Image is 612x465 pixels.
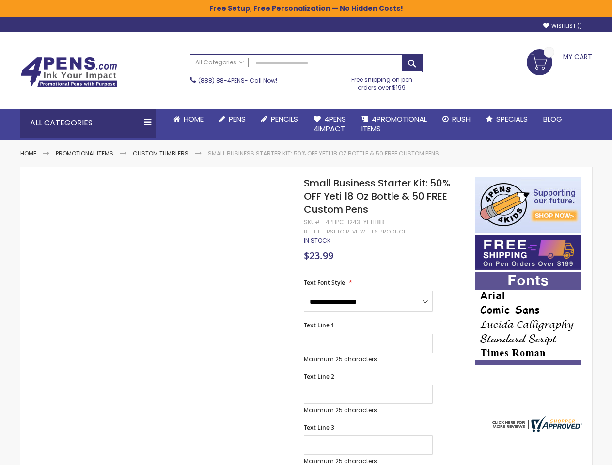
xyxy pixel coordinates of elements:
[490,426,582,434] a: 4pens.com certificate URL
[133,149,188,157] a: Custom Tumblers
[543,114,562,124] span: Blog
[166,108,211,130] a: Home
[304,321,334,329] span: Text Line 1
[304,406,433,414] p: Maximum 25 characters
[271,114,298,124] span: Pencils
[304,356,433,363] p: Maximum 25 characters
[198,77,245,85] a: (888) 88-4PENS
[20,57,117,88] img: 4Pens Custom Pens and Promotional Products
[304,457,433,465] p: Maximum 25 characters
[211,108,253,130] a: Pens
[190,55,249,71] a: All Categories
[475,177,581,233] img: 4pens 4 kids
[314,114,346,134] span: 4Pens 4impact
[195,59,244,66] span: All Categories
[304,236,330,245] span: In stock
[496,114,528,124] span: Specials
[535,108,570,130] a: Blog
[304,218,322,226] strong: SKU
[490,416,582,432] img: 4pens.com widget logo
[435,108,478,130] a: Rush
[56,149,113,157] a: Promotional Items
[326,218,384,226] div: 4PHPC-1243-YETI18B
[304,249,333,262] span: $23.99
[304,237,330,245] div: Availability
[475,235,581,270] img: Free shipping on orders over $199
[184,114,204,124] span: Home
[341,72,423,92] div: Free shipping on pen orders over $199
[478,108,535,130] a: Specials
[361,114,427,134] span: 4PROMOTIONAL ITEMS
[208,150,439,157] li: Small Business Starter Kit: 50% OFF Yeti 18 Oz Bottle & 50 FREE Custom Pens
[304,228,406,235] a: Be the first to review this product
[452,114,471,124] span: Rush
[304,423,334,432] span: Text Line 3
[253,108,306,130] a: Pencils
[304,279,345,287] span: Text Font Style
[475,272,581,365] img: font-personalization-examples
[304,176,450,216] span: Small Business Starter Kit: 50% OFF Yeti 18 Oz Bottle & 50 FREE Custom Pens
[229,114,246,124] span: Pens
[306,108,354,140] a: 4Pens4impact
[198,77,277,85] span: - Call Now!
[354,108,435,140] a: 4PROMOTIONALITEMS
[20,108,156,138] div: All Categories
[20,149,36,157] a: Home
[304,372,334,381] span: Text Line 2
[543,22,582,30] a: Wishlist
